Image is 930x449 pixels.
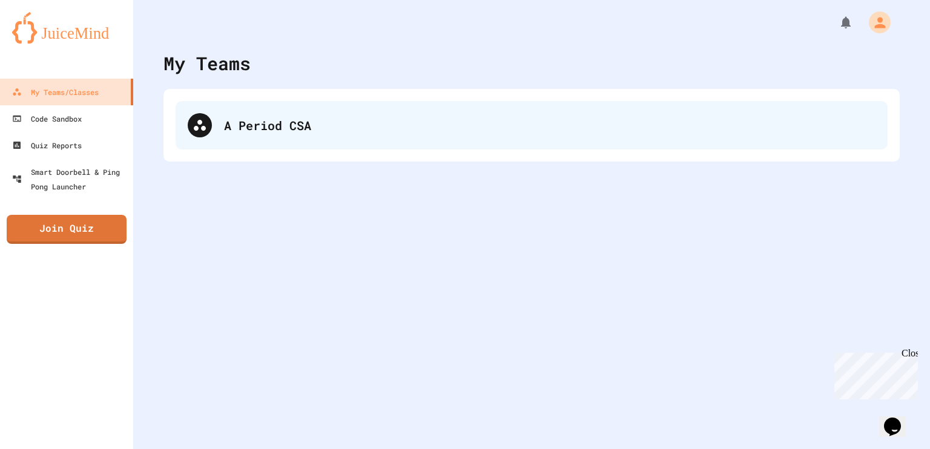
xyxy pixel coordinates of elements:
iframe: chat widget [829,348,918,399]
div: My Notifications [816,12,856,33]
a: Join Quiz [7,215,127,244]
div: A Period CSA [176,101,888,149]
div: A Period CSA [224,116,876,134]
div: Quiz Reports [12,138,82,152]
div: Smart Doorbell & Ping Pong Launcher [12,165,128,194]
div: My Teams [163,50,251,77]
img: logo-orange.svg [12,12,121,44]
div: My Account [856,8,894,36]
div: Code Sandbox [12,111,82,126]
div: Chat with us now!Close [5,5,84,77]
iframe: chat widget [879,401,918,437]
div: My Teams/Classes [12,85,99,99]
